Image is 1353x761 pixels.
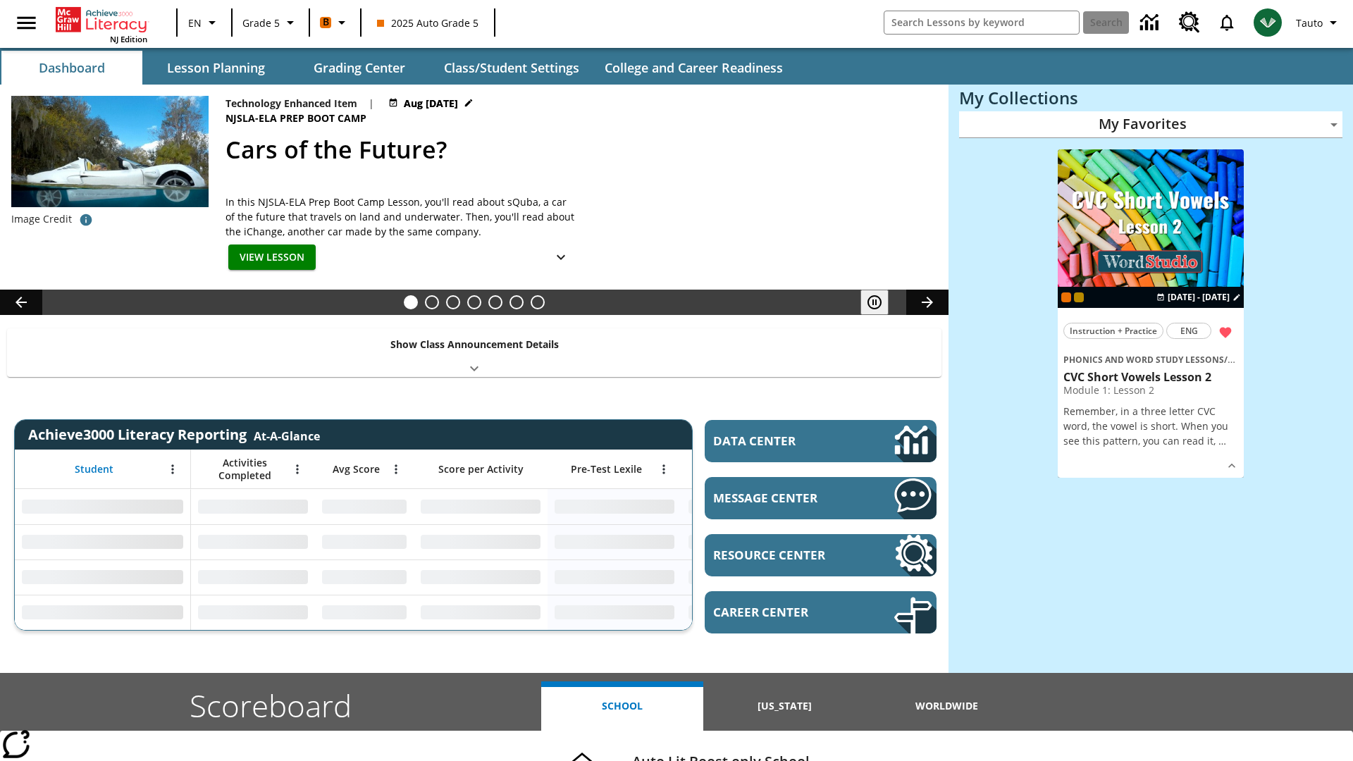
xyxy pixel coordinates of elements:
button: Dashboard [1,51,142,85]
div: No Data, [191,489,315,524]
span: Data Center [713,433,846,449]
p: Technology Enhanced Item [225,96,357,111]
span: ENG [1180,323,1198,338]
button: Show Details [547,245,575,271]
button: Open Menu [385,459,407,480]
a: Career Center [705,591,937,633]
span: Pre-Test Lexile [571,463,642,476]
div: No Data, [191,595,315,630]
h3: My Collections [959,88,1342,108]
h2: Cars of the Future? [225,132,932,168]
span: Student [75,463,113,476]
a: Resource Center, Will open in new tab [705,534,937,576]
button: Profile/Settings [1290,10,1347,35]
div: No Data, [191,559,315,595]
span: Tauto [1296,16,1323,30]
span: [DATE] - [DATE] [1168,291,1230,304]
div: In this NJSLA-ELA Prep Boot Camp Lesson, you'll read about sQuba, a car of the future that travel... [225,194,578,239]
span: … [1218,434,1226,447]
div: New 2025 class [1074,292,1084,302]
input: search field [884,11,1079,34]
button: Remove from Favorites [1213,320,1238,345]
button: Worldwide [866,681,1028,731]
span: Grade 5 [242,16,280,30]
div: No Data, [681,489,815,524]
div: No Data, [315,524,414,559]
div: Show Class Announcement Details [7,328,941,377]
button: Slide 1 Cars of the Future? [404,295,418,309]
p: Image Credit [11,212,72,226]
button: Boost Class color is orange. Change class color [314,10,356,35]
span: EN [188,16,202,30]
button: View Lesson [228,245,316,271]
div: No Data, [315,559,414,595]
button: Pause [860,290,889,315]
span: Achieve3000 Literacy Reporting [28,425,320,444]
button: Class/Student Settings [433,51,591,85]
button: Open Menu [287,459,308,480]
span: Topic: Phonics and Word Study Lessons/CVC Short Vowels [1063,352,1238,367]
div: No Data, [681,559,815,595]
span: Aug [DATE] [404,96,458,111]
div: No Data, [315,595,414,630]
img: avatar image [1254,8,1282,37]
button: Slide 6 Making a Difference for the Planet [509,295,524,309]
div: My Favorites [959,111,1342,138]
span: B [323,13,329,31]
div: Current Class [1061,292,1071,302]
span: Activities Completed [198,457,291,482]
button: College and Career Readiness [593,51,794,85]
button: Slide 5 Career Lesson [488,295,502,309]
button: Slide 3 One Idea, Lots of Hard Work [446,295,460,309]
p: Remember, in a three letter CVC word, the vowel is short. When you see this pattern, you can read... [1063,404,1238,448]
a: Data Center [705,420,937,462]
button: Aug 28 - Aug 28 Choose Dates [1154,291,1244,304]
span: Phonics and Word Study Lessons [1063,354,1224,366]
button: Open Menu [653,459,674,480]
div: No Data, [191,524,315,559]
span: / [1224,352,1235,366]
a: Data Center [1132,4,1170,42]
button: Lesson Planning [145,51,286,85]
a: Home [56,6,147,34]
button: ENG [1166,323,1211,339]
span: Resource Center [713,547,852,563]
button: Open Menu [162,459,183,480]
button: Aug 24 - Aug 01 Choose Dates [385,96,476,111]
span: 2025 Auto Grade 5 [377,16,478,30]
span: CVC Short Vowels [1228,354,1301,366]
button: Select a new avatar [1245,4,1290,41]
button: Slide 2 What's the Big Idea? [425,295,439,309]
div: lesson details [1058,149,1244,478]
div: No Data, [681,595,815,630]
p: Show Class Announcement Details [390,337,559,352]
span: | [369,96,374,111]
span: Career Center [713,604,852,620]
button: Slide 7 Sleepless in the Animal Kingdom [531,295,545,309]
button: Open side menu [6,2,47,44]
span: Instruction + Practice [1070,323,1157,338]
button: Grading Center [289,51,430,85]
button: Instruction + Practice [1063,323,1163,339]
button: Language: EN, Select a language [182,10,227,35]
div: No Data, [315,489,414,524]
button: School [541,681,703,731]
span: Message Center [713,490,852,506]
h3: CVC Short Vowels Lesson 2 [1063,370,1238,385]
img: High-tech automobile treading water. [11,96,209,229]
div: Pause [860,290,903,315]
a: Message Center [705,477,937,519]
button: Show Details [1221,455,1242,476]
button: Grade: Grade 5, Select a grade [237,10,304,35]
div: Home [56,4,147,44]
a: Notifications [1209,4,1245,41]
button: Lesson carousel, Next [906,290,949,315]
div: At-A-Glance [254,426,320,444]
button: Photo credit: AP [72,207,100,233]
a: Resource Center, Will open in new tab [1170,4,1209,42]
div: No Data, [681,524,815,559]
span: NJ Edition [110,34,147,44]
